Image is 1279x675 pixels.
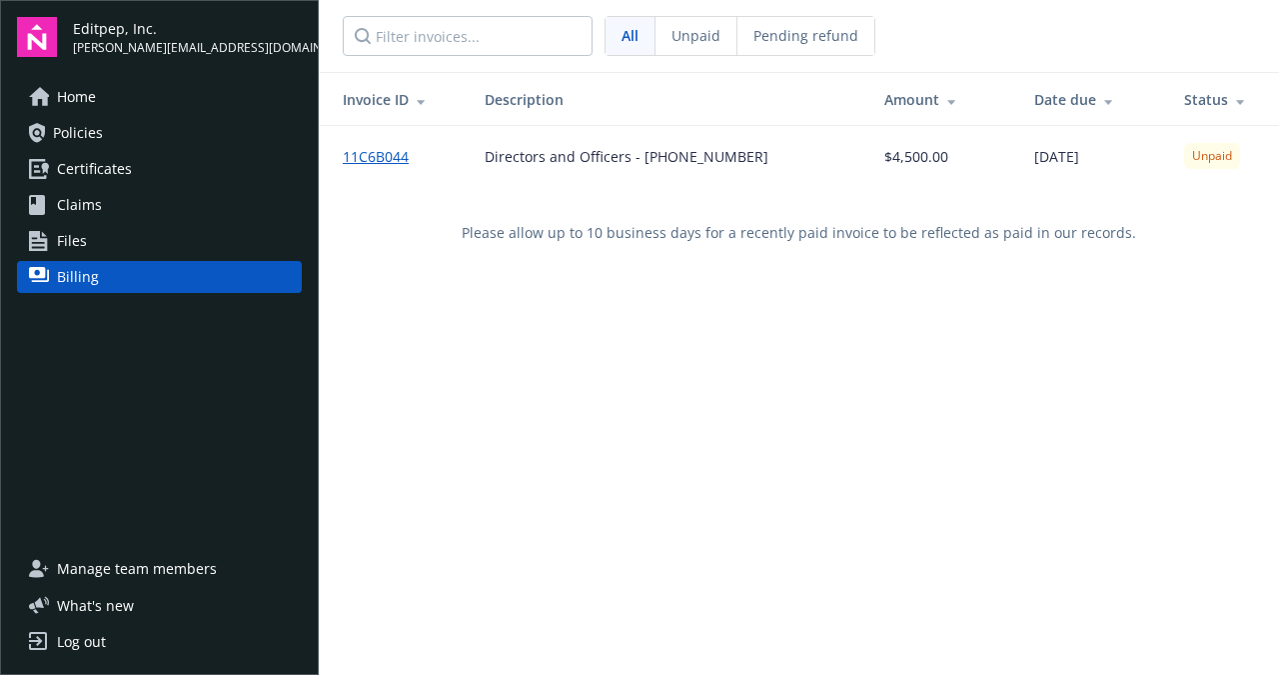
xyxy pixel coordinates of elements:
[1034,89,1152,110] div: Date due
[17,595,166,616] button: What's new
[17,261,302,293] a: Billing
[57,81,96,113] span: Home
[57,261,99,293] span: Billing
[57,553,217,585] span: Manage team members
[1034,146,1079,167] span: [DATE]
[73,17,302,57] button: Editpep, Inc.[PERSON_NAME][EMAIL_ADDRESS][DOMAIN_NAME]
[17,189,302,221] a: Claims
[57,626,106,658] div: Log out
[17,553,302,585] a: Manage team members
[671,25,720,46] span: Unpaid
[343,89,453,110] div: Invoice ID
[17,153,302,185] a: Certificates
[57,189,102,221] span: Claims
[319,186,1279,279] div: Please allow up to 10 business days for a recently paid invoice to be reflected as paid in our re...
[884,89,1002,110] div: Amount
[73,39,302,57] span: [PERSON_NAME][EMAIL_ADDRESS][DOMAIN_NAME]
[17,225,302,257] a: Files
[17,117,302,149] a: Policies
[343,16,593,56] input: Filter invoices...
[485,146,768,167] div: Directors and Officers - [PHONE_NUMBER]
[343,146,425,167] a: 11C6B044
[53,117,103,149] span: Policies
[1184,89,1252,110] div: Status
[753,25,858,46] span: Pending refund
[884,146,948,167] span: $4,500.00
[17,81,302,113] a: Home
[17,17,57,57] img: navigator-logo.svg
[57,595,134,616] span: What ' s new
[73,18,302,39] span: Editpep, Inc.
[57,153,132,185] span: Certificates
[1192,147,1232,165] span: Unpaid
[57,225,87,257] span: Files
[485,89,852,110] div: Description
[622,25,639,46] span: All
